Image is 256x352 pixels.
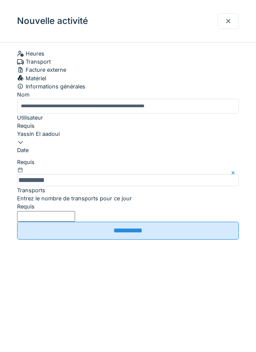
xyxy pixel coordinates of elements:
[17,158,239,166] div: Requis
[17,194,132,202] label: Entrez le nombre de transports pour ce jour
[17,122,239,130] div: Requis
[17,114,43,122] label: Utilisateur
[17,202,239,211] div: Requis
[17,186,45,194] label: Transports
[17,82,239,91] div: Informations générales
[17,66,239,74] div: Facture externe
[17,50,239,58] div: Heures
[17,130,239,138] div: Yassin El aadoui
[17,16,88,26] h3: Nouvelle activité
[17,91,29,99] label: Nom
[230,158,239,186] button: Close
[17,146,29,154] label: Date
[17,74,239,82] div: Matériel
[17,58,239,66] div: Transport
